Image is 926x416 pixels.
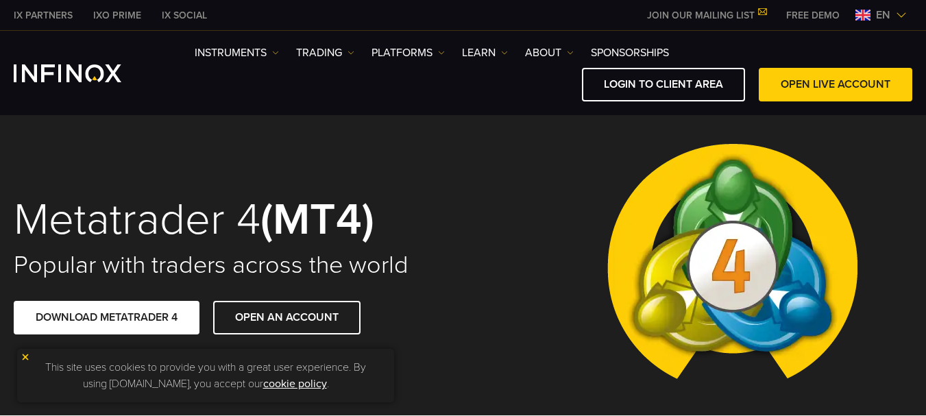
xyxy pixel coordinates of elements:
[591,45,669,61] a: SPONSORSHIPS
[260,193,374,247] strong: (MT4)
[371,45,445,61] a: PLATFORMS
[14,64,154,82] a: INFINOX Logo
[151,8,217,23] a: INFINOX
[14,197,445,243] h1: Metatrader 4
[83,8,151,23] a: INFINOX
[637,10,776,21] a: JOIN OUR MAILING LIST
[296,45,354,61] a: TRADING
[870,7,896,23] span: en
[462,45,508,61] a: Learn
[759,68,912,101] a: OPEN LIVE ACCOUNT
[3,8,83,23] a: INFINOX
[525,45,574,61] a: ABOUT
[596,115,868,415] img: Meta Trader 4
[263,377,327,391] a: cookie policy
[14,301,199,334] a: DOWNLOAD METATRADER 4
[195,45,279,61] a: Instruments
[14,250,445,280] h2: Popular with traders across the world
[776,8,850,23] a: INFINOX MENU
[24,356,387,395] p: This site uses cookies to provide you with a great user experience. By using [DOMAIN_NAME], you a...
[582,68,745,101] a: LOGIN TO CLIENT AREA
[21,352,30,362] img: yellow close icon
[213,301,361,334] a: OPEN AN ACCOUNT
